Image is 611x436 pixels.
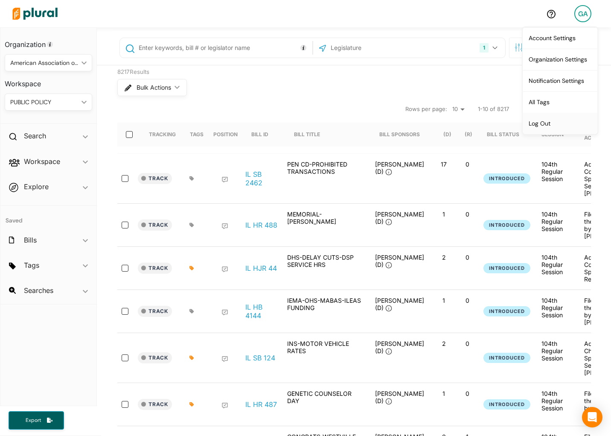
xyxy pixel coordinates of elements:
span: Export [20,417,47,424]
div: 104th Regular Session [541,390,570,412]
h2: Explore [24,182,49,191]
div: Add Position Statement [221,402,228,409]
div: Add Position Statement [221,176,228,183]
div: Add tags [189,222,194,228]
p: 1 [436,297,452,304]
a: IL SB 2462 [245,170,278,187]
div: Tags [190,131,204,138]
div: Tags [190,123,204,146]
button: Export [9,411,64,430]
a: IL HB 4144 [245,303,278,320]
span: Rows per page: [405,105,447,114]
div: 1 [480,43,489,53]
div: PEN CD-PROHIBITED TRANSACTIONS [283,161,368,196]
div: Bill Title [294,123,328,146]
div: Add tags [189,176,194,181]
div: DHS-DELAY CUTS-DSP SERVICE HRS [283,254,368,283]
div: (R) [465,131,472,138]
span: Bulk Actions [137,85,171,91]
a: Notification Settings [523,70,597,91]
div: Bill Status [487,131,519,138]
div: (R) [465,123,472,146]
div: Position [213,123,238,146]
p: 1 [436,211,452,218]
div: Position [213,131,238,138]
span: [PERSON_NAME] (D) [375,390,424,404]
div: 104th Regular Session [541,254,570,275]
p: 0 [459,390,476,397]
p: 0 [459,161,476,168]
a: IL HR 487 [245,400,277,409]
span: Search Filters [515,43,523,50]
h2: Workspace [24,157,60,166]
a: IL HJR 44 [245,264,277,272]
p: 2 [436,254,452,261]
button: Track [138,219,172,231]
div: Open Intercom Messenger [582,407,602,427]
button: Introduced [483,263,530,274]
h3: Organization [5,32,92,51]
button: Track [138,399,172,410]
h4: Saved [0,206,96,227]
div: 8217 Results [117,68,510,76]
button: Track [138,173,172,184]
span: 1-10 of 8217 [478,105,509,114]
h2: Tags [24,260,39,270]
h2: Search [24,131,46,140]
div: Bill Title [294,131,320,138]
h2: Bills [24,235,37,245]
h3: Workspace [5,71,92,90]
div: 104th Regular Session [541,297,570,319]
a: IL SB 124 [245,354,275,362]
div: Add Position Statement [221,356,228,363]
div: Bill Sponsors [379,131,420,138]
input: select-row-state-il-104th-sb124 [122,354,128,361]
button: Bulk Actions [117,79,187,96]
input: select-row-state-il-104th-hr488 [122,222,128,228]
div: 104th Regular Session [541,161,570,182]
input: Legislature [330,40,421,56]
div: Add Position Statement [221,266,228,273]
div: Add tags [189,266,194,271]
input: select-row-state-il-104th-sb2462 [122,175,128,182]
button: Track [138,306,172,317]
button: 1 [476,40,503,56]
div: (D) [443,131,451,138]
div: Add Position Statement [221,309,228,316]
div: Bill ID [251,123,276,146]
h2: Searches [24,286,53,295]
a: All Tags [523,91,597,113]
input: select-row-state-il-104th-hjr44 [122,265,128,272]
p: 0 [459,340,476,347]
div: 104th Regular Session [541,211,570,232]
div: American Association of Public Policy Professionals [10,59,78,67]
p: 0 [459,211,476,218]
div: IEMA-OHS-MABAS-ILEAS FUNDING [283,297,368,326]
div: MEMORIAL-[PERSON_NAME] [283,211,368,240]
input: select-row-state-il-104th-hr487 [122,401,128,408]
button: Track [138,263,172,274]
input: Enter keywords, bill # or legislator name [138,40,310,56]
a: Log Out [523,113,597,134]
p: 2 [436,340,452,347]
div: INS-MOTOR VEHICLE RATES [283,340,368,376]
span: [PERSON_NAME] (D) [375,161,424,175]
div: Bill Status [487,123,527,146]
button: Introduced [483,353,530,363]
button: Track [138,352,172,363]
div: 104th Regular Session [541,340,570,362]
a: GA [567,2,598,26]
div: Tooltip anchor [46,41,54,48]
input: select-all-rows [126,131,133,138]
div: Add tags [189,402,194,407]
div: Tracking [149,131,176,138]
span: [PERSON_NAME] (D) [375,297,424,311]
span: [PERSON_NAME] (D) [375,211,424,225]
div: Bill ID [251,131,268,138]
div: Add tags [189,309,194,314]
button: Introduced [483,173,530,184]
div: GA [574,5,591,22]
p: 0 [459,297,476,304]
a: IL HR 488 [245,221,277,229]
button: Introduced [483,306,530,317]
